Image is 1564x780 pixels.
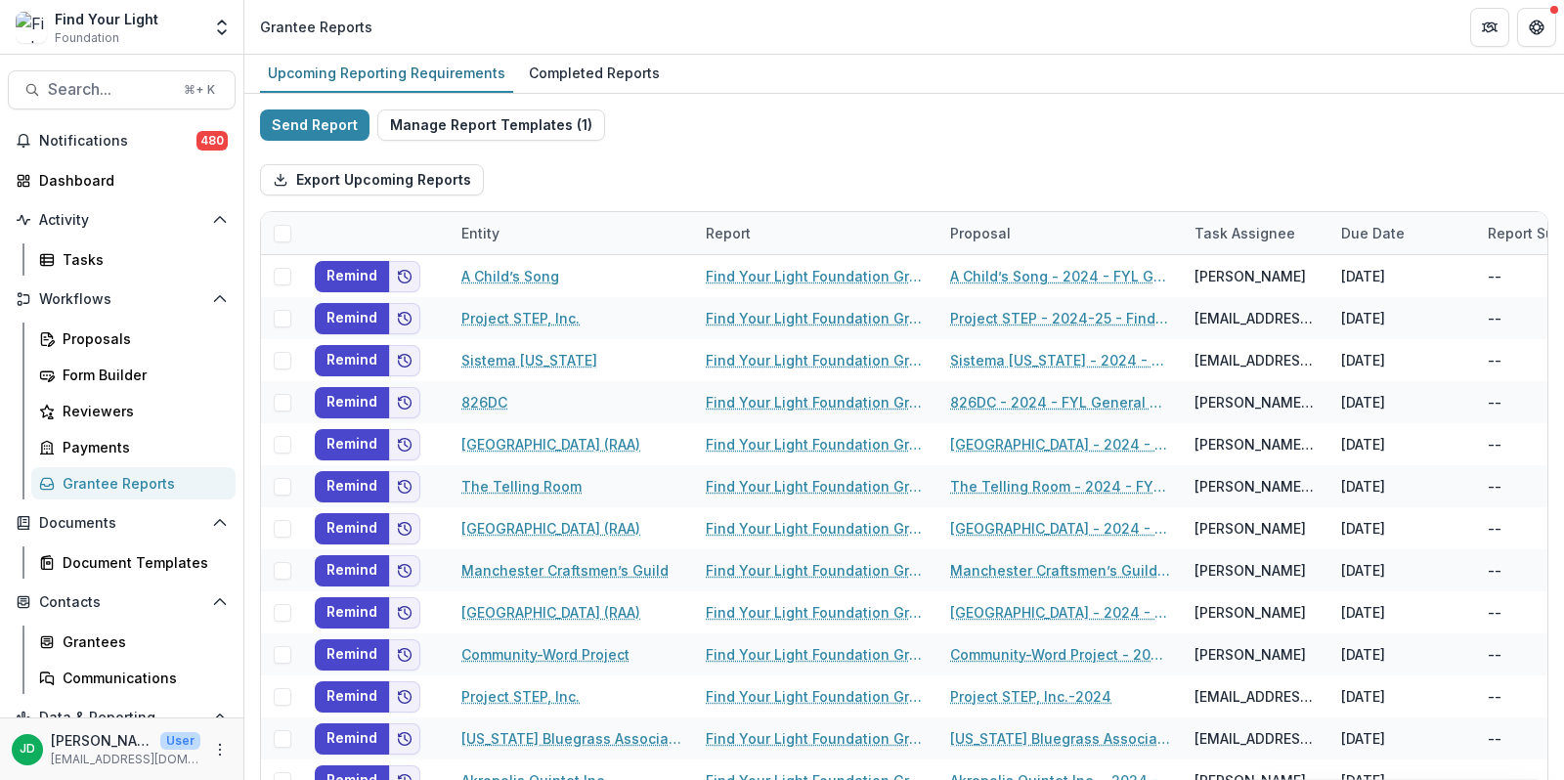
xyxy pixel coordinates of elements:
[389,639,420,671] button: Add to friends
[1195,728,1318,749] div: [EMAIL_ADDRESS][DOMAIN_NAME]
[16,12,47,43] img: Find Your Light
[950,686,1111,707] a: Project STEP, Inc.-2024
[1195,686,1318,707] div: [EMAIL_ADDRESS][DOMAIN_NAME]
[706,350,927,370] a: Find Your Light Foundation Grant Report
[377,109,605,141] button: Manage Report Templates (1)
[1195,350,1318,370] div: [EMAIL_ADDRESS][DOMAIN_NAME]
[1195,644,1306,665] div: [PERSON_NAME]
[315,387,389,418] button: Remind
[706,728,927,749] a: Find Your Light Foundation Grant Report
[8,70,236,109] button: Search...
[461,560,669,581] a: Manchester Craftsmen’s Guild
[950,560,1171,581] a: Manchester Craftsmen’s Guild - 2024 - FYL General Grant Application
[706,476,927,497] a: Find Your Light Foundation Grant Report
[706,644,927,665] a: Find Your Light Foundation Grant Report
[55,29,119,47] span: Foundation
[208,738,232,761] button: More
[389,387,420,418] button: Add to friends
[1488,560,1501,581] div: --
[389,723,420,755] button: Add to friends
[1195,518,1306,539] div: [PERSON_NAME]
[461,392,507,412] a: 826DC
[63,401,220,421] div: Reviewers
[315,471,389,502] button: Remind
[461,350,597,370] a: Sistema [US_STATE]
[461,686,580,707] a: Project STEP, Inc.
[950,476,1171,497] a: The Telling Room - 2024 - FYL General Grant Application
[8,507,236,539] button: Open Documents
[1195,308,1318,328] div: [EMAIL_ADDRESS][DOMAIN_NAME]
[389,681,420,713] button: Add to friends
[31,546,236,579] a: Document Templates
[1183,223,1307,243] div: Task Assignee
[1329,633,1476,675] div: [DATE]
[950,266,1171,286] a: A Child’s Song - 2024 - FYL General Grant Application
[315,555,389,586] button: Remind
[450,212,694,254] div: Entity
[389,429,420,460] button: Add to friends
[8,125,236,156] button: Notifications480
[1195,392,1318,412] div: [PERSON_NAME] Pred [PERSON_NAME]
[461,728,682,749] a: [US_STATE] Bluegrass Association
[51,730,152,751] p: [PERSON_NAME]
[315,303,389,334] button: Remind
[950,644,1171,665] a: Community-Word Project - 2024-25 - Find Your Light Foundation Request for Proposal
[950,308,1171,328] a: Project STEP - 2024-25 - Find Your Light Foundation Request for Proposal
[315,261,389,292] button: Remind
[1488,308,1501,328] div: --
[1488,686,1501,707] div: --
[706,434,927,455] a: Find Your Light Foundation Grant Report
[55,9,158,29] div: Find Your Light
[461,518,640,539] a: [GEOGRAPHIC_DATA] (RAA)
[208,8,236,47] button: Open entity switcher
[48,80,172,99] span: Search...
[950,434,1171,455] a: [GEOGRAPHIC_DATA] - 2024 - FYL General Grant Application
[1329,255,1476,297] div: [DATE]
[706,392,927,412] a: Find Your Light Foundation Grant Report
[461,434,640,455] a: [GEOGRAPHIC_DATA] (RAA)
[39,515,204,532] span: Documents
[1517,8,1556,47] button: Get Help
[706,602,927,623] a: Find Your Light Foundation Grant Report
[1488,434,1501,455] div: --
[63,552,220,573] div: Document Templates
[180,79,219,101] div: ⌘ + K
[252,13,380,41] nav: breadcrumb
[389,345,420,376] button: Add to friends
[1488,392,1501,412] div: --
[31,431,236,463] a: Payments
[39,133,196,150] span: Notifications
[63,668,220,688] div: Communications
[1195,476,1318,497] div: [PERSON_NAME][EMAIL_ADDRESS][DOMAIN_NAME]
[706,266,927,286] a: Find Your Light Foundation Grant Report
[1488,518,1501,539] div: --
[260,164,484,195] button: Export Upcoming Reports
[1470,8,1509,47] button: Partners
[461,644,630,665] a: Community-Word Project
[39,212,204,229] span: Activity
[1329,507,1476,549] div: [DATE]
[39,710,204,726] span: Data & Reporting
[1183,212,1329,254] div: Task Assignee
[389,303,420,334] button: Add to friends
[1488,644,1501,665] div: --
[1329,423,1476,465] div: [DATE]
[950,392,1171,412] a: 826DC - 2024 - FYL General Grant Application
[63,437,220,457] div: Payments
[315,345,389,376] button: Remind
[1488,266,1501,286] div: --
[389,471,420,502] button: Add to friends
[450,223,511,243] div: Entity
[315,597,389,628] button: Remind
[461,602,640,623] a: [GEOGRAPHIC_DATA] (RAA)
[521,55,668,93] a: Completed Reports
[1329,297,1476,339] div: [DATE]
[315,429,389,460] button: Remind
[1195,266,1306,286] div: [PERSON_NAME]
[1329,212,1476,254] div: Due Date
[51,751,200,768] p: [EMAIL_ADDRESS][DOMAIN_NAME]
[706,308,927,328] a: Find Your Light Foundation Grant Report
[938,212,1183,254] div: Proposal
[1488,476,1501,497] div: --
[31,323,236,355] a: Proposals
